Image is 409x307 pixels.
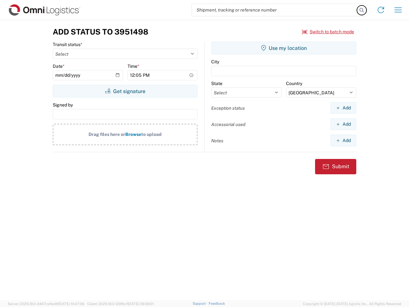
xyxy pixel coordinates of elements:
label: State [211,81,222,86]
button: Add [330,135,356,146]
label: Exception status [211,105,245,111]
span: [DATE] 10:47:06 [58,302,84,306]
h3: Add Status to 3951498 [53,27,148,36]
span: Drag files here or [89,132,125,137]
span: to upload [141,132,162,137]
span: Server: 2025.19.0-d447cefac8f [8,302,84,306]
label: City [211,59,219,65]
span: Copyright © [DATE]-[DATE] Agistix Inc., All Rights Reserved [303,301,401,307]
label: Signed by [53,102,73,108]
button: Switch to batch mode [302,27,354,37]
label: Transit status [53,42,82,47]
a: Support [193,302,209,305]
button: Submit [315,159,356,174]
label: Country [286,81,302,86]
span: [DATE] 09:39:01 [128,302,154,306]
a: Feedback [209,302,225,305]
label: Time [127,63,139,69]
label: Date [53,63,65,69]
span: Client: 2025.19.0-129fbcf [87,302,154,306]
label: Accessorial used [211,122,245,127]
button: Use my location [211,42,356,54]
button: Add [330,118,356,130]
input: Shipment, tracking or reference number [192,4,357,16]
button: Get signature [53,85,197,98]
span: Browse [125,132,141,137]
label: Notes [211,138,223,144]
button: Add [330,102,356,114]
